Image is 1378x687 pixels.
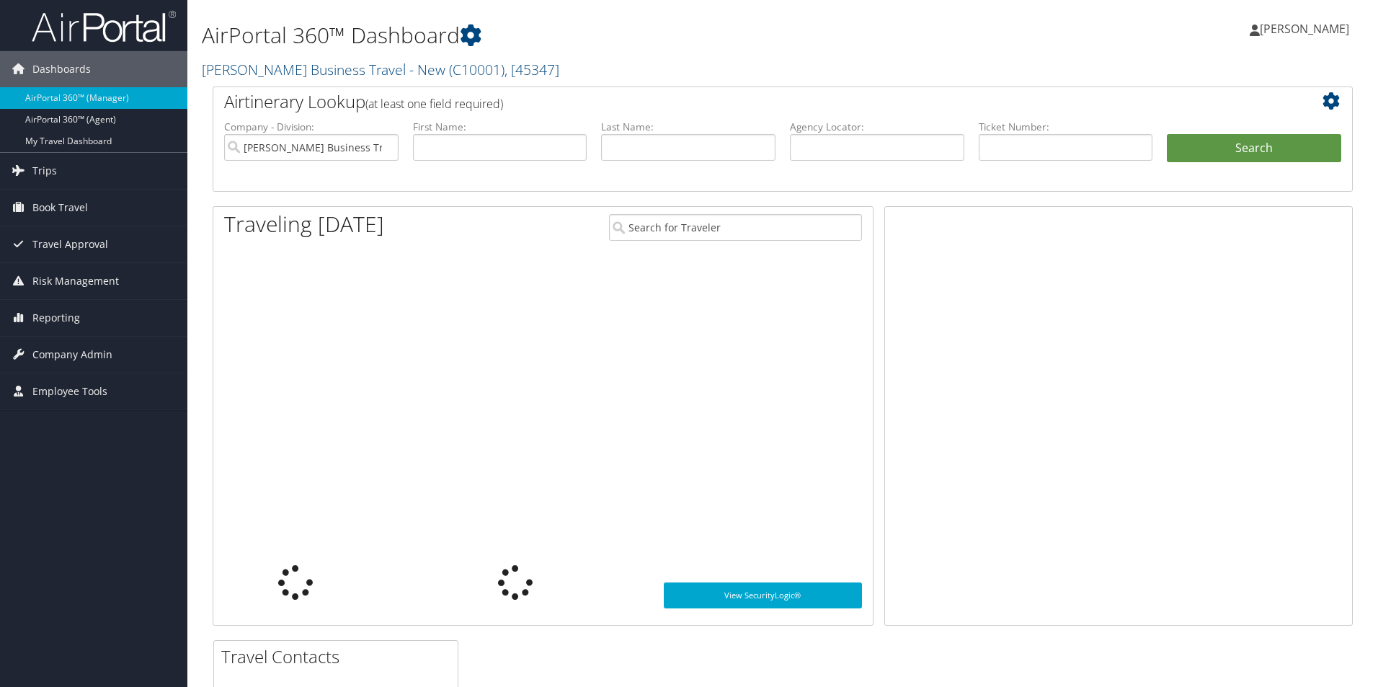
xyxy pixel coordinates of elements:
[790,120,964,134] label: Agency Locator:
[1260,21,1349,37] span: [PERSON_NAME]
[365,96,503,112] span: (at least one field required)
[664,582,862,608] a: View SecurityLogic®
[202,60,559,79] a: [PERSON_NAME] Business Travel - New
[224,120,399,134] label: Company - Division:
[224,209,384,239] h1: Traveling [DATE]
[601,120,775,134] label: Last Name:
[32,263,119,299] span: Risk Management
[609,214,862,241] input: Search for Traveler
[32,300,80,336] span: Reporting
[32,337,112,373] span: Company Admin
[449,60,504,79] span: ( C10001 )
[1167,134,1341,163] button: Search
[221,644,458,669] h2: Travel Contacts
[413,120,587,134] label: First Name:
[224,89,1246,114] h2: Airtinerary Lookup
[202,20,977,50] h1: AirPortal 360™ Dashboard
[979,120,1153,134] label: Ticket Number:
[504,60,559,79] span: , [ 45347 ]
[32,9,176,43] img: airportal-logo.png
[32,190,88,226] span: Book Travel
[32,153,57,189] span: Trips
[32,373,107,409] span: Employee Tools
[32,51,91,87] span: Dashboards
[1250,7,1364,50] a: [PERSON_NAME]
[32,226,108,262] span: Travel Approval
